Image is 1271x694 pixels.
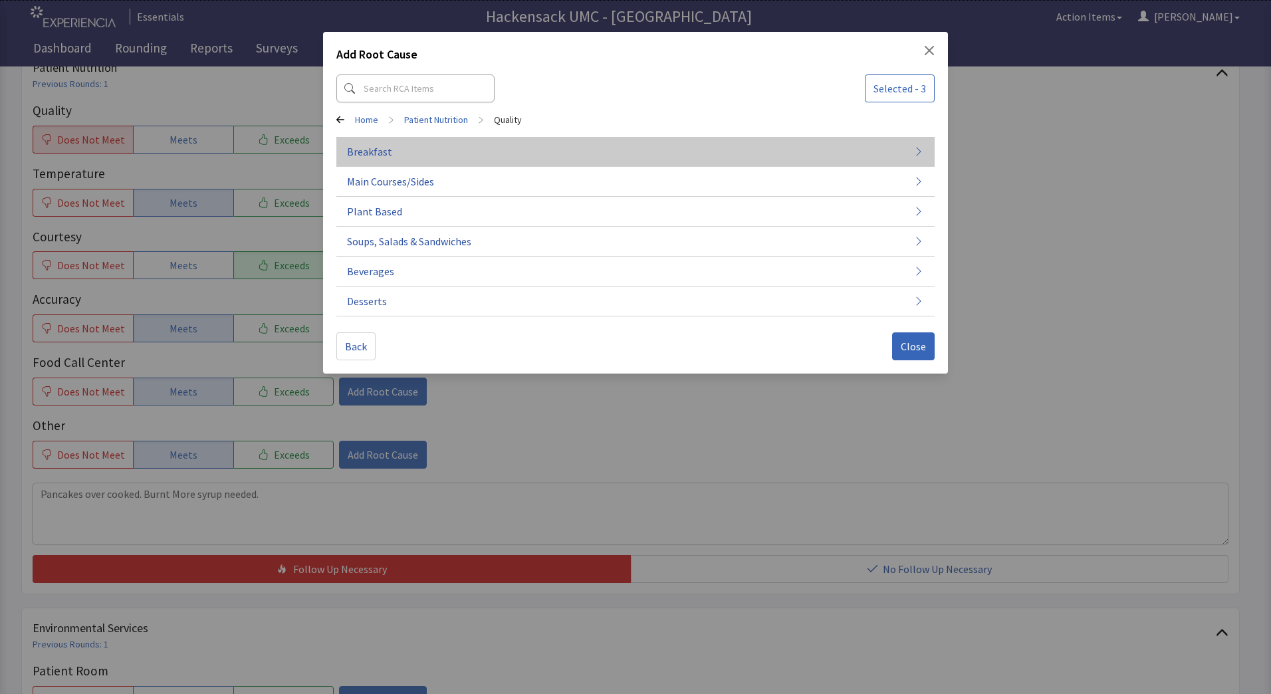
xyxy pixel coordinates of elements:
button: Breakfast [336,137,935,167]
a: Home [355,113,378,126]
button: Beverages [336,257,935,287]
button: Close [892,332,935,360]
span: Main Courses/Sides [347,173,434,189]
button: Plant Based [336,197,935,227]
span: Back [345,338,367,354]
a: Patient Nutrition [404,113,468,126]
span: Selected - 3 [873,80,926,96]
span: > [479,106,483,133]
span: Plant Based [347,203,402,219]
span: Soups, Salads & Sandwiches [347,233,471,249]
span: Beverages [347,263,394,279]
button: Close [924,45,935,56]
span: > [389,106,394,133]
h2: Add Root Cause [336,45,417,69]
button: Main Courses/Sides [336,167,935,197]
button: Back [336,332,376,360]
span: Close [901,338,926,354]
span: Breakfast [347,144,392,160]
input: Search RCA Items [336,74,495,102]
span: Desserts [347,293,387,309]
a: Quality [494,113,522,126]
button: Soups, Salads & Sandwiches [336,227,935,257]
button: Desserts [336,287,935,316]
